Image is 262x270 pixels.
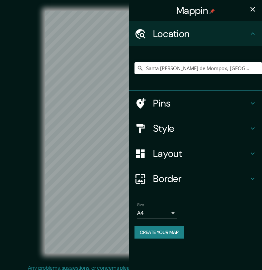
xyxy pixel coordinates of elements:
[153,28,249,40] h4: Location
[134,226,184,239] button: Create your map
[176,5,215,17] h4: Mappin
[153,97,249,109] h4: Pins
[129,141,262,166] div: Layout
[137,202,144,208] label: Size
[153,173,249,185] h4: Border
[153,148,249,159] h4: Layout
[129,91,262,116] div: Pins
[129,116,262,141] div: Style
[153,122,249,134] h4: Style
[45,11,217,253] canvas: Map
[137,208,177,218] div: A4
[129,166,262,191] div: Border
[203,244,255,263] iframe: Help widget launcher
[129,21,262,46] div: Location
[210,9,215,14] img: pin-icon.png
[134,62,262,74] input: Pick your city or area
